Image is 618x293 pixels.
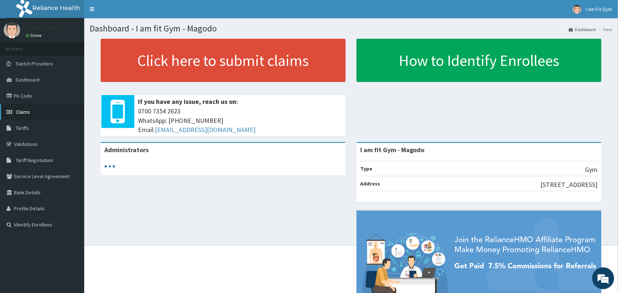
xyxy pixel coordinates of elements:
[26,24,60,30] p: I am Fit Gym
[16,76,40,83] span: Dashboard
[573,5,582,14] img: User Image
[585,165,598,174] p: Gym
[138,97,238,106] b: If you have any issue, reach us on:
[586,6,613,12] span: I am Fit Gym
[16,60,53,67] span: Switch Providers
[569,26,596,33] a: Dashboard
[138,106,342,135] span: 0700 7354 2623 WhatsApp: [PHONE_NUMBER] Email:
[101,39,346,82] a: Click here to submit claims
[597,26,613,33] li: Here
[4,22,20,38] img: User Image
[16,157,53,164] span: Tariff Negotiation
[26,33,43,38] a: Online
[360,165,372,172] b: Type
[155,125,256,134] a: [EMAIL_ADDRESS][DOMAIN_NAME]
[360,180,380,187] b: Address
[541,180,598,189] p: [STREET_ADDRESS]
[104,161,115,172] svg: audio-loading
[16,125,29,131] span: Tariffs
[90,24,613,33] h1: Dashboard - I am fit Gym - Magodo
[104,146,149,154] b: Administrators
[360,146,425,154] strong: I am fit Gym - Magodo
[16,109,30,115] span: Claims
[357,39,602,82] a: How to Identify Enrollees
